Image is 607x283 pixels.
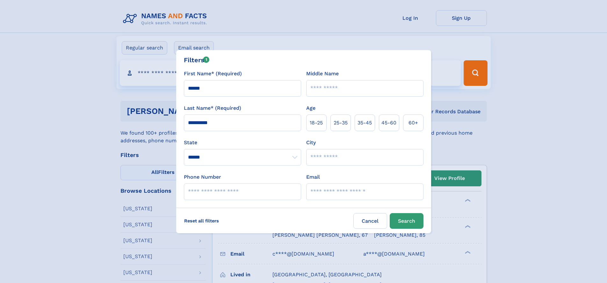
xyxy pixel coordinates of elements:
[306,104,315,112] label: Age
[358,119,372,127] span: 35‑45
[306,139,316,146] label: City
[184,104,241,112] label: Last Name* (Required)
[310,119,323,127] span: 18‑25
[306,173,320,181] label: Email
[353,213,387,229] label: Cancel
[180,213,223,228] label: Reset all filters
[184,70,242,78] label: First Name* (Required)
[184,173,221,181] label: Phone Number
[334,119,348,127] span: 25‑35
[184,55,210,65] div: Filters
[306,70,339,78] label: Middle Name
[381,119,396,127] span: 45‑60
[408,119,418,127] span: 60+
[184,139,301,146] label: State
[390,213,423,229] button: Search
